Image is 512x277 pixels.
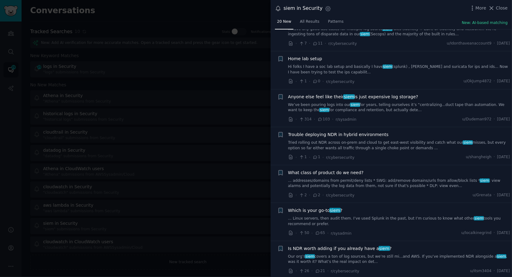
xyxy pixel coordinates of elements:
[497,79,510,84] span: [DATE]
[312,230,313,236] span: ·
[329,208,341,213] span: siem
[288,64,510,75] a: Hi folks I have a soc lab setup and basically I havesiem(splunk) , [PERSON_NAME] and suricata for...
[327,230,329,236] span: ·
[288,216,510,227] a: ... Linux servers, then audit them. I’ve used Splunk in the past, but I’m curious to know what ot...
[305,254,315,259] span: siem
[326,155,354,160] span: r/cybersecurity
[480,178,490,183] span: siem
[309,154,310,161] span: ·
[336,117,357,122] span: r/sysadmin
[497,254,507,259] span: siem
[494,193,495,198] span: ·
[296,154,297,161] span: ·
[296,230,297,236] span: ·
[319,108,329,112] span: siem
[284,5,323,12] div: siem in Security
[332,116,333,123] span: ·
[309,192,310,198] span: ·
[275,17,293,29] a: 20 New
[329,41,357,46] span: r/cybersecurity
[309,40,310,47] span: ·
[315,268,325,274] span: 21
[309,78,310,85] span: ·
[288,56,322,62] a: Home lab setup
[476,5,486,11] span: More
[497,268,510,274] span: [DATE]
[350,103,360,107] span: siem
[288,26,510,37] a: ...have any good use cases for multiple log sourcesiemrules (Identity + EDR) or (Identity and Net...
[296,116,297,123] span: ·
[494,230,495,236] span: ·
[323,78,324,85] span: ·
[462,20,508,26] button: New: AI-based matching
[447,41,491,46] span: u/Idonthaveanaccount9
[288,102,510,113] a: We’ve been pouring logs into oursiemfor years, telling ourselves it’s “centralizing...duct tape t...
[360,32,370,36] span: siem
[497,230,510,236] span: [DATE]
[296,78,297,85] span: ·
[323,154,324,161] span: ·
[317,117,330,122] span: 103
[494,268,495,274] span: ·
[494,117,495,122] span: ·
[300,19,319,25] span: All Results
[314,116,315,123] span: ·
[312,193,320,198] span: 2
[288,254,510,265] a: Our org’ssiemcovers a ton of log sources, but we’re still mi...and AWS. If you’ve implemented NDR...
[299,79,307,84] span: 1
[288,245,392,252] span: Is NDR worth adding if you already have a ?
[326,193,354,197] span: r/cybersecurity
[331,231,352,236] span: r/sysadmin
[312,79,320,84] span: 0
[331,269,359,273] span: r/cybersecurity
[312,154,320,160] span: 1
[299,154,307,160] span: 1
[328,19,344,25] span: Patterns
[474,216,484,220] span: siem
[288,94,418,100] span: Anyone else feel like their is just expensive log storage?
[296,40,297,47] span: ·
[298,17,321,29] a: All Results
[299,117,312,122] span: 314
[288,207,343,214] span: Which is your go-to ?
[488,5,508,11] button: Close
[299,193,307,198] span: 2
[497,117,510,122] span: [DATE]
[288,207,343,214] a: Which is your go-tosiem?
[497,41,510,46] span: [DATE]
[462,230,492,236] span: u/localkinegrind
[494,41,495,46] span: ·
[323,192,324,198] span: ·
[464,79,492,84] span: u/OkJump4872
[494,154,495,160] span: ·
[379,246,390,251] span: siem
[288,140,510,151] a: Tried rolling out NDR across on-prem and cloud to get east-west visibility and catch what oursiem...
[296,192,297,198] span: ·
[325,40,326,47] span: ·
[299,268,309,274] span: 26
[462,117,492,122] span: u/Dudeman972
[469,5,486,11] button: More
[496,5,508,11] span: Close
[473,193,491,198] span: u/Grenata
[382,27,393,31] span: siem
[327,268,329,274] span: ·
[470,268,492,274] span: u/itsm3404
[288,131,389,138] a: Trouble deploying NDR in hybrid environments
[288,94,418,100] a: Anyone else feel like theirsiemis just expensive log storage?
[326,80,354,84] span: r/cybersecurity
[466,154,491,160] span: u/shangheigh
[343,94,355,99] span: siem
[315,230,325,236] span: 65
[288,178,510,189] a: ... addresses/domains from permit/deny lists * SWG: add/remove domains/urls from allow/block list...
[383,64,393,69] span: siem
[312,268,313,274] span: ·
[299,230,309,236] span: 50
[494,79,495,84] span: ·
[497,154,510,160] span: [DATE]
[288,170,364,176] a: What class of product do we need?
[326,17,346,29] a: Patterns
